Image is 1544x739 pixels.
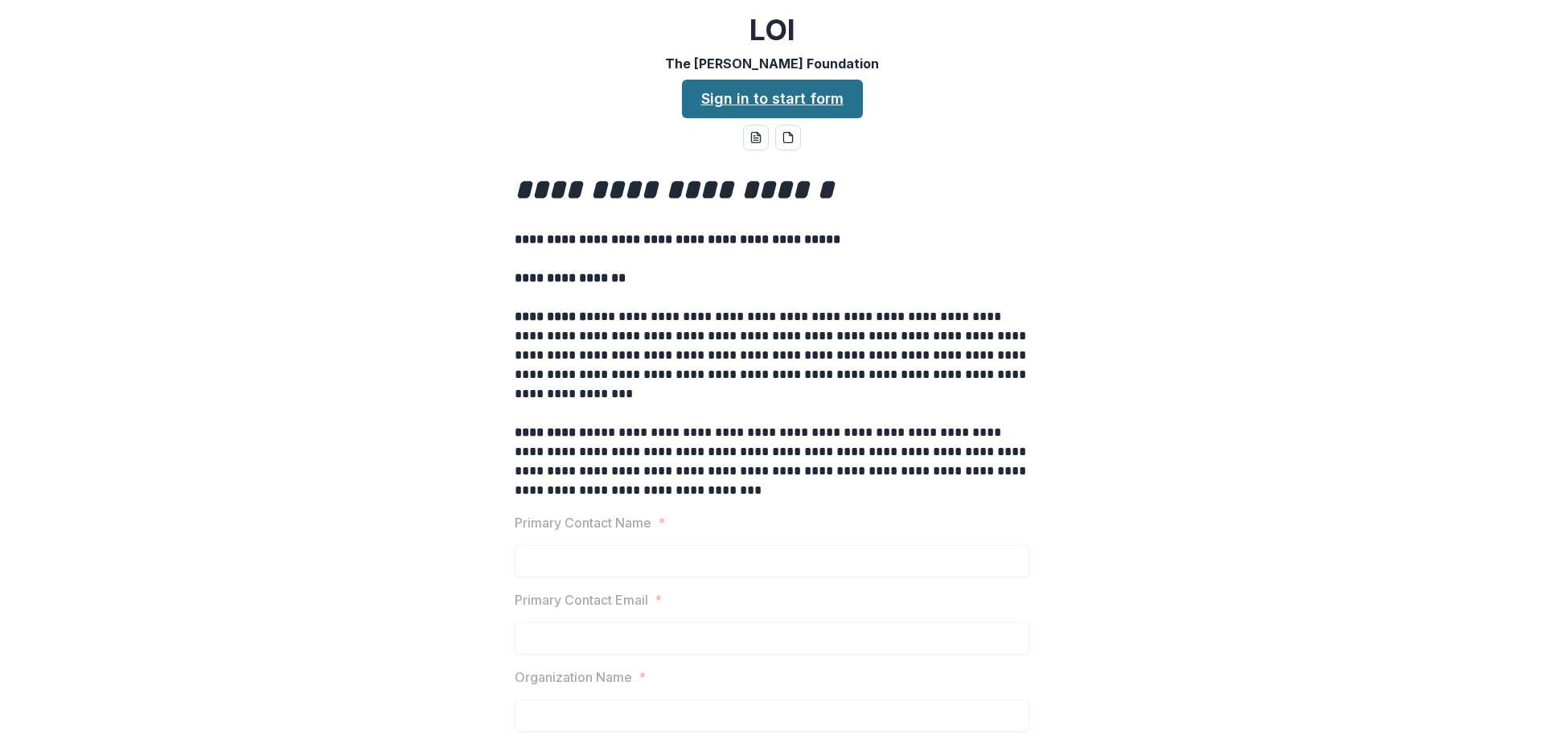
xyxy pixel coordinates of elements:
[515,513,651,532] p: Primary Contact Name
[743,125,769,150] button: word-download
[682,80,863,118] a: Sign in to start form
[665,54,879,73] p: The [PERSON_NAME] Foundation
[515,590,648,610] p: Primary Contact Email
[515,667,632,687] p: Organization Name
[749,13,795,47] h2: LOI
[775,125,801,150] button: pdf-download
